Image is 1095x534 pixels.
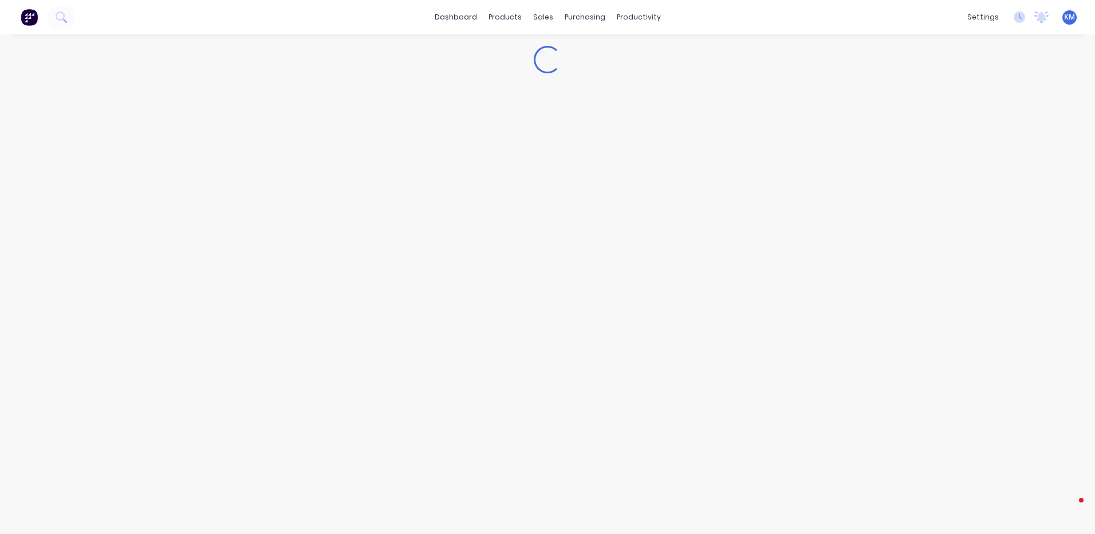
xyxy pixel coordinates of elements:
img: Factory [21,9,38,26]
iframe: Intercom live chat [1056,495,1084,523]
a: dashboard [429,9,483,26]
div: purchasing [559,9,611,26]
div: settings [962,9,1005,26]
span: KM [1064,12,1075,22]
div: sales [527,9,559,26]
div: productivity [611,9,667,26]
div: products [483,9,527,26]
